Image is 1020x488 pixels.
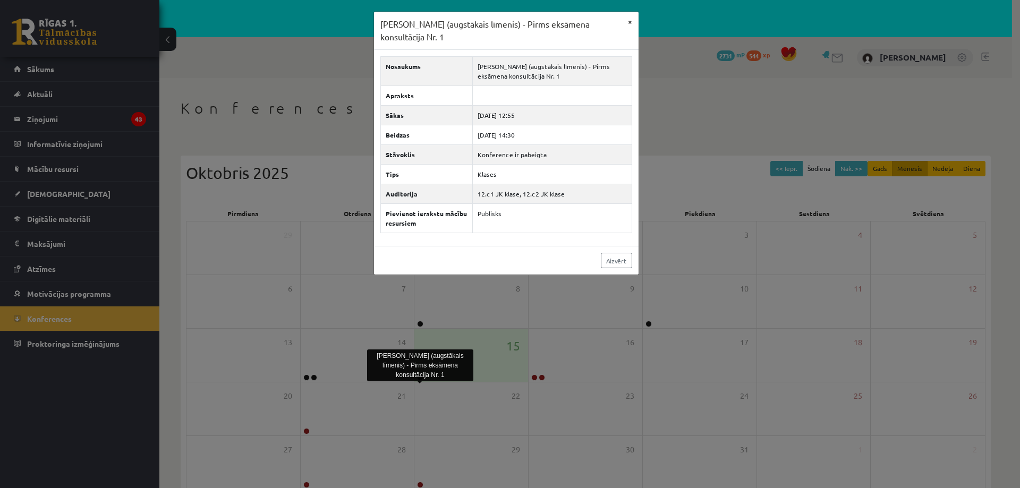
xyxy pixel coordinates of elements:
[380,204,472,233] th: Pievienot ierakstu mācību resursiem
[472,204,632,233] td: Publisks
[367,349,473,381] div: [PERSON_NAME] (augstākais līmenis) - Pirms eksāmena konsultācija Nr. 1
[472,57,632,86] td: [PERSON_NAME] (augstākais līmenis) - Pirms eksāmena konsultācija Nr. 1
[472,145,632,165] td: Konference ir pabeigta
[472,106,632,125] td: [DATE] 12:55
[601,253,632,268] a: Aizvērt
[380,145,472,165] th: Stāvoklis
[380,184,472,204] th: Auditorija
[380,86,472,106] th: Apraksts
[472,184,632,204] td: 12.c1 JK klase, 12.c2 JK klase
[380,165,472,184] th: Tips
[380,106,472,125] th: Sākas
[380,18,622,43] h3: [PERSON_NAME] (augstākais līmenis) - Pirms eksāmena konsultācija Nr. 1
[472,165,632,184] td: Klases
[380,57,472,86] th: Nosaukums
[472,125,632,145] td: [DATE] 14:30
[622,12,639,32] button: ×
[380,125,472,145] th: Beidzas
